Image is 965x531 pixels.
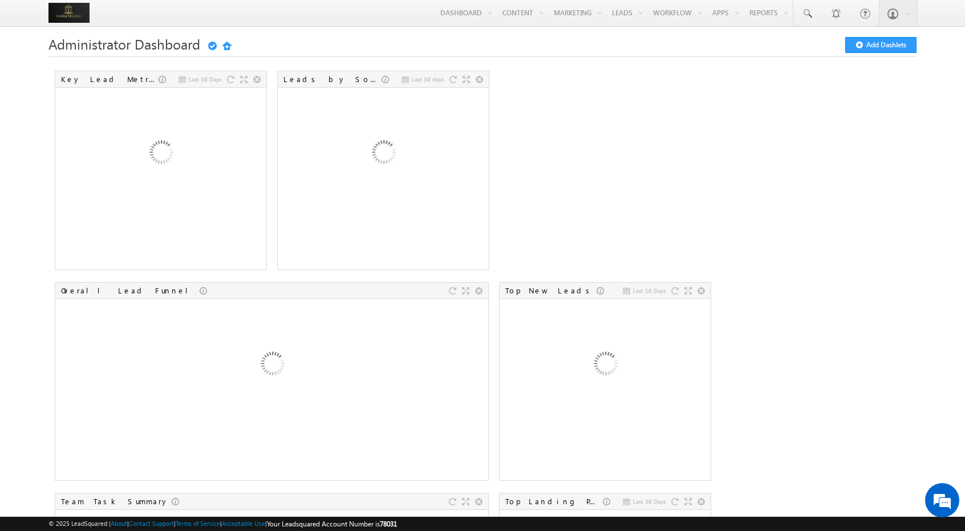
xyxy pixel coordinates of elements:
a: Terms of Service [176,520,220,527]
div: Team Task Summary [61,496,172,507]
img: Custom Logo [48,3,90,23]
img: Loading... [210,304,333,427]
span: 78031 [380,520,397,528]
span: Last 30 Days [189,74,221,84]
div: Key Lead Metrics [61,74,159,84]
div: Leads by Sources [283,74,382,84]
a: Contact Support [129,520,174,527]
button: Add Dashlets [845,37,917,53]
span: Last 30 days [412,74,444,84]
span: Administrator Dashboard [48,35,200,53]
div: Top New Leads [505,285,597,296]
span: Your Leadsquared Account Number is [267,520,397,528]
a: Acceptable Use [222,520,265,527]
div: Top Landing Pages [505,496,603,507]
span: Last 30 Days [633,496,666,507]
img: Loading... [544,304,666,427]
a: About [111,520,127,527]
span: Last 10 Days [633,285,666,296]
span: © 2025 LeadSquared | | | | | [48,518,397,529]
div: Overall Lead Funnel [61,285,200,296]
img: Loading... [322,93,444,215]
img: Loading... [99,93,222,215]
